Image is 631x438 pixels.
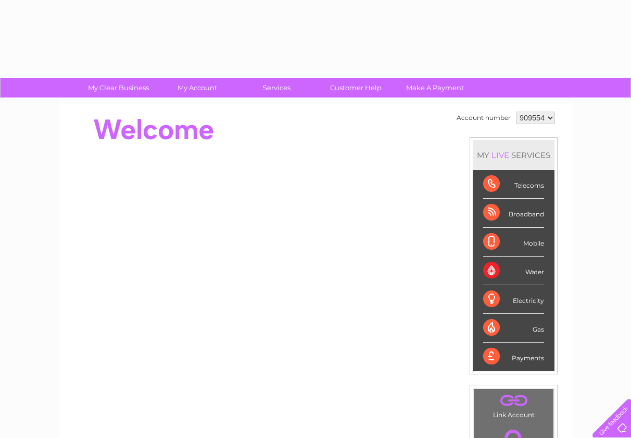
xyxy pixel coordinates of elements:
[234,78,320,98] a: Services
[483,314,544,343] div: Gas
[473,140,554,170] div: MY SERVICES
[483,343,544,371] div: Payments
[313,78,399,98] a: Customer Help
[483,199,544,227] div: Broadband
[473,388,554,421] td: Link Account
[483,170,544,199] div: Telecoms
[483,228,544,257] div: Mobile
[75,78,161,98] a: My Clear Business
[483,257,544,285] div: Water
[454,109,513,127] td: Account number
[155,78,241,98] a: My Account
[489,150,511,160] div: LIVE
[483,285,544,314] div: Electricity
[392,78,478,98] a: Make A Payment
[476,392,551,410] a: .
